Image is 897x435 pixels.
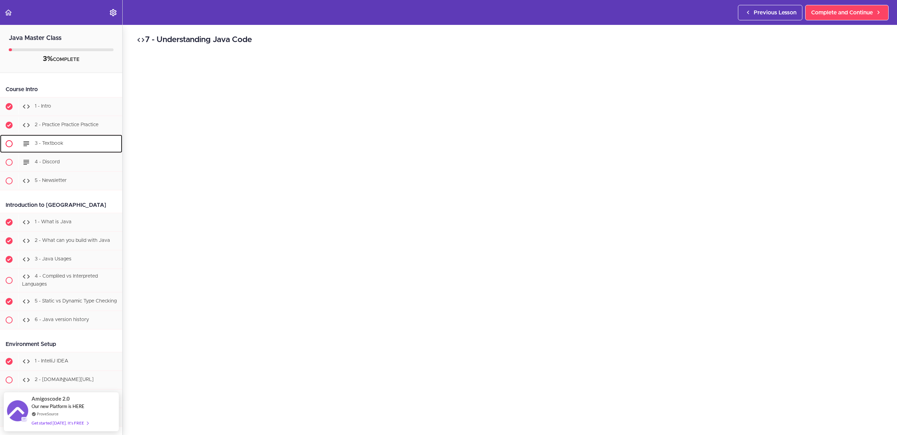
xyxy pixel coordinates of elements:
svg: Settings Menu [109,8,117,17]
span: 4 - Compliled vs Interpreted Languages [22,274,98,287]
a: ProveSource [37,411,59,417]
span: 1 - Intro [35,104,51,109]
a: Complete and Continue [805,5,889,20]
span: 1 - IntelliJ IDEA [35,359,68,363]
span: 3 - Textbook [35,141,63,146]
span: Amigoscode 2.0 [32,395,70,403]
span: 2 - [DOMAIN_NAME][URL] [35,377,94,382]
h2: 7 - Understanding Java Code [137,34,883,46]
span: Previous Lesson [754,8,796,17]
div: Get started [DATE]. It's FREE [32,419,88,427]
span: 3 - Java Usages [35,257,71,261]
span: Our new Platform is HERE [32,403,84,409]
span: 6 - Java version history [35,317,89,322]
span: 2 - What can you build with Java [35,238,110,243]
span: 4 - Discord [35,159,60,164]
span: 1 - What is Java [35,219,71,224]
span: 5 - Static vs Dynamic Type Checking [35,299,117,304]
span: Complete and Continue [811,8,873,17]
svg: Back to course curriculum [4,8,13,17]
a: Previous Lesson [738,5,802,20]
span: 5 - Newsletter [35,178,67,183]
img: provesource social proof notification image [7,400,28,423]
span: 3% [43,55,53,62]
span: 2 - Practice Practice Practice [35,122,98,127]
div: COMPLETE [9,55,114,64]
